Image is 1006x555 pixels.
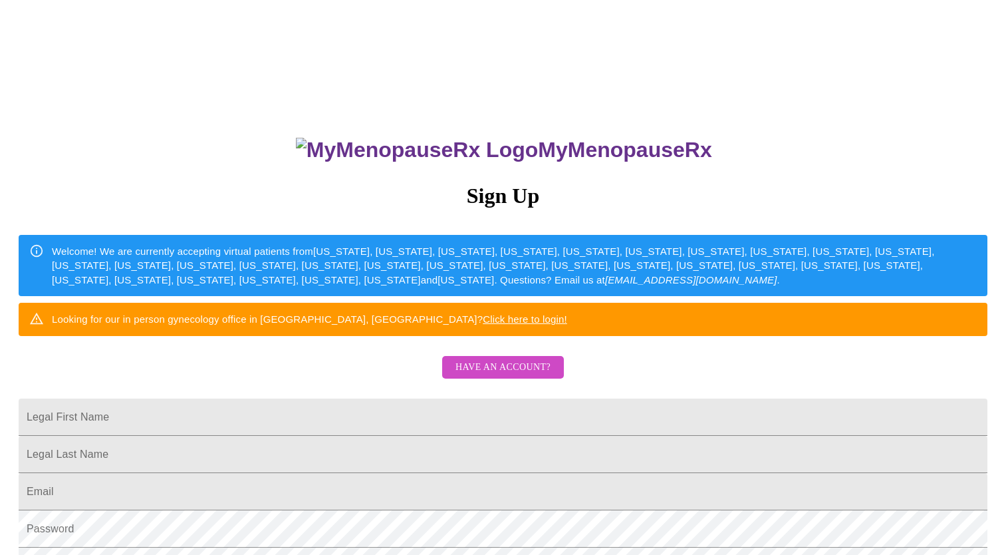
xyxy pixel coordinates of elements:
a: Have an account? [439,370,567,381]
img: MyMenopauseRx Logo [296,138,538,162]
h3: Sign Up [19,184,987,208]
button: Have an account? [442,356,564,379]
em: [EMAIL_ADDRESS][DOMAIN_NAME] [605,274,777,285]
span: Have an account? [455,359,551,376]
div: Welcome! We are currently accepting virtual patients from [US_STATE], [US_STATE], [US_STATE], [US... [52,239,977,292]
div: Looking for our in person gynecology office in [GEOGRAPHIC_DATA], [GEOGRAPHIC_DATA]? [52,307,567,331]
h3: MyMenopauseRx [21,138,988,162]
a: Click here to login! [483,313,567,325]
